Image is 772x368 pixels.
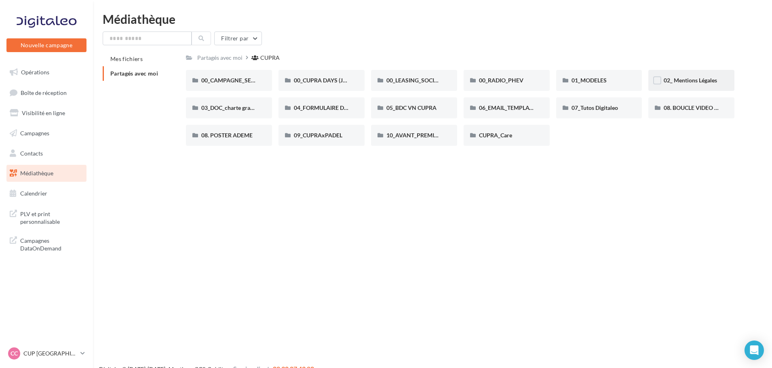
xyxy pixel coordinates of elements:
span: 10_AVANT_PREMIÈRES_CUPRA (VENTES PRIVEES) [386,132,519,139]
a: Campagnes [5,125,88,142]
a: Visibilité en ligne [5,105,88,122]
span: Calendrier [20,190,47,197]
a: CC CUP [GEOGRAPHIC_DATA] [6,346,86,361]
span: 04_FORMULAIRE DES DEMANDES CRÉATIVES [294,104,414,111]
span: 06_EMAIL_TEMPLATE HTML CUPRA [479,104,573,111]
span: 05_BDC VN CUPRA [386,104,437,111]
a: Médiathèque [5,165,88,182]
span: 00_LEASING_SOCIAL_ÉLECTRIQUE [386,77,477,84]
span: PLV et print personnalisable [20,208,83,226]
span: Boîte de réception [21,89,67,96]
span: Médiathèque [20,170,53,177]
a: Calendrier [5,185,88,202]
span: Opérations [21,69,49,76]
span: Mes fichiers [110,55,143,62]
button: Filtrer par [214,32,262,45]
span: Partagés avec moi [110,70,158,77]
span: Contacts [20,149,43,156]
span: 00_CAMPAGNE_SEPTEMBRE [201,77,277,84]
span: 09_CUPRAxPADEL [294,132,342,139]
span: 07_Tutos Digitaleo [572,104,618,111]
p: CUP [GEOGRAPHIC_DATA] [23,349,77,357]
div: Open Intercom Messenger [745,341,764,360]
span: 08. POSTER ADEME [201,132,253,139]
span: 08. BOUCLE VIDEO ECRAN SHOWROOM [664,104,770,111]
button: Nouvelle campagne [6,38,86,52]
span: 00_RADIO_PHEV [479,77,523,84]
div: Partagés avec moi [197,54,243,62]
span: 03_DOC_charte graphique et GUIDELINES [201,104,307,111]
div: CUPRA [260,54,280,62]
a: Opérations [5,64,88,81]
a: Boîte de réception [5,84,88,101]
span: 02_ Mentions Légales [664,77,717,84]
a: Campagnes DataOnDemand [5,232,88,256]
span: Campagnes [20,130,49,137]
span: CUPRA_Care [479,132,512,139]
span: 00_CUPRA DAYS (JPO) [294,77,352,84]
a: Contacts [5,145,88,162]
span: Campagnes DataOnDemand [20,235,83,252]
a: PLV et print personnalisable [5,205,88,229]
div: Médiathèque [103,13,762,25]
span: 01_MODELES [572,77,607,84]
span: CC [11,349,18,357]
span: Visibilité en ligne [22,109,65,116]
